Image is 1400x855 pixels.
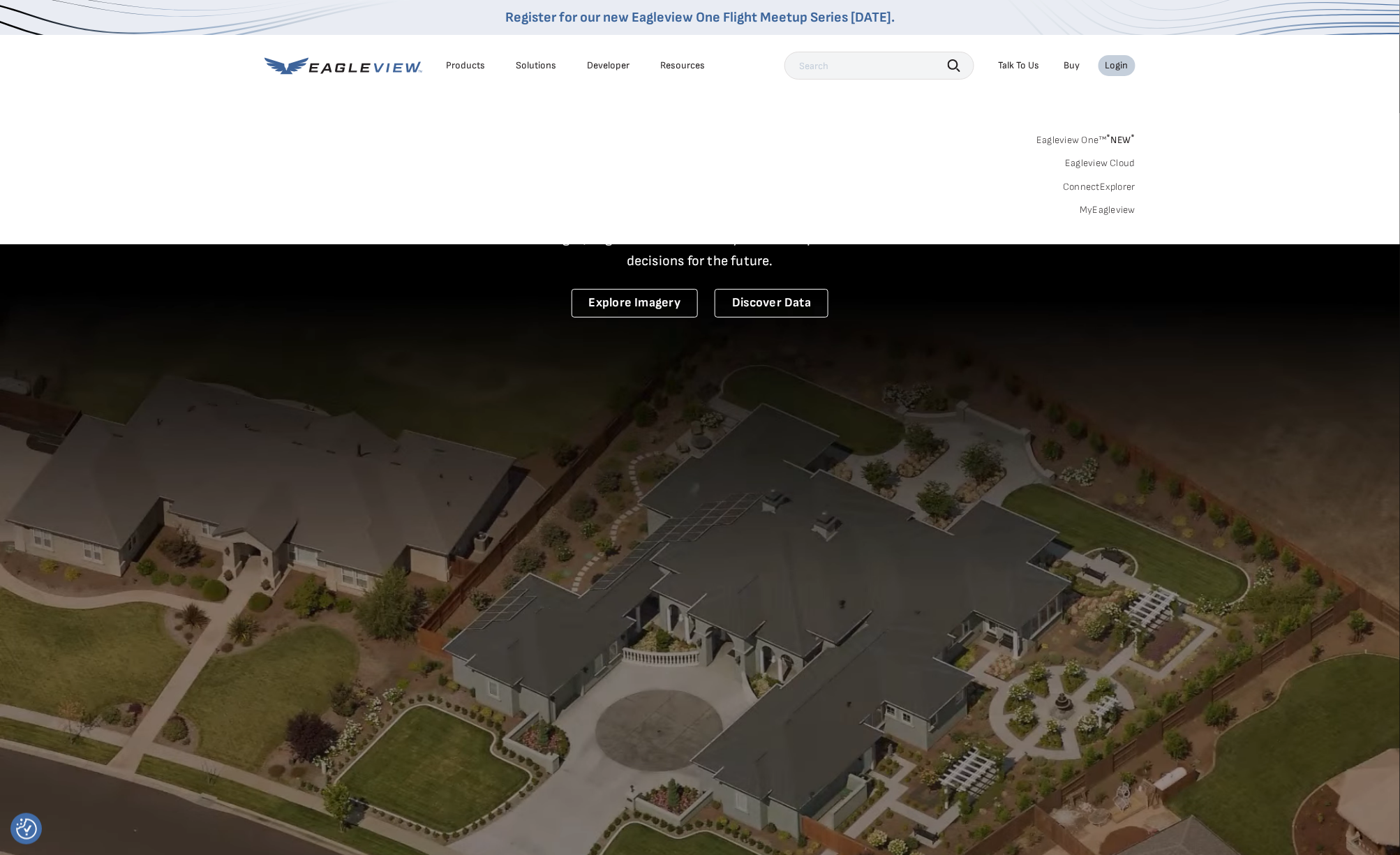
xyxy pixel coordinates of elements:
[505,9,895,26] a: Register for our new Eagleview One Flight Meetup Series [DATE].
[16,819,37,840] img: Revisit consent button
[587,59,630,72] a: Developer
[16,819,37,840] button: Consent Preferences
[1064,59,1080,72] a: Buy
[1107,134,1135,146] span: NEW
[446,59,485,72] div: Products
[998,59,1039,72] div: Talk To Us
[1080,204,1135,216] a: MyEagleview
[784,52,974,80] input: Search
[1105,59,1129,72] div: Login
[715,289,828,318] a: Discover Data
[660,59,705,72] div: Resources
[572,289,699,318] a: Explore Imagery
[1065,157,1135,170] a: Eagleview Cloud
[516,59,556,72] div: Solutions
[1063,181,1135,193] a: ConnectExplorer
[1036,130,1135,146] a: Eagleview One™*NEW*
